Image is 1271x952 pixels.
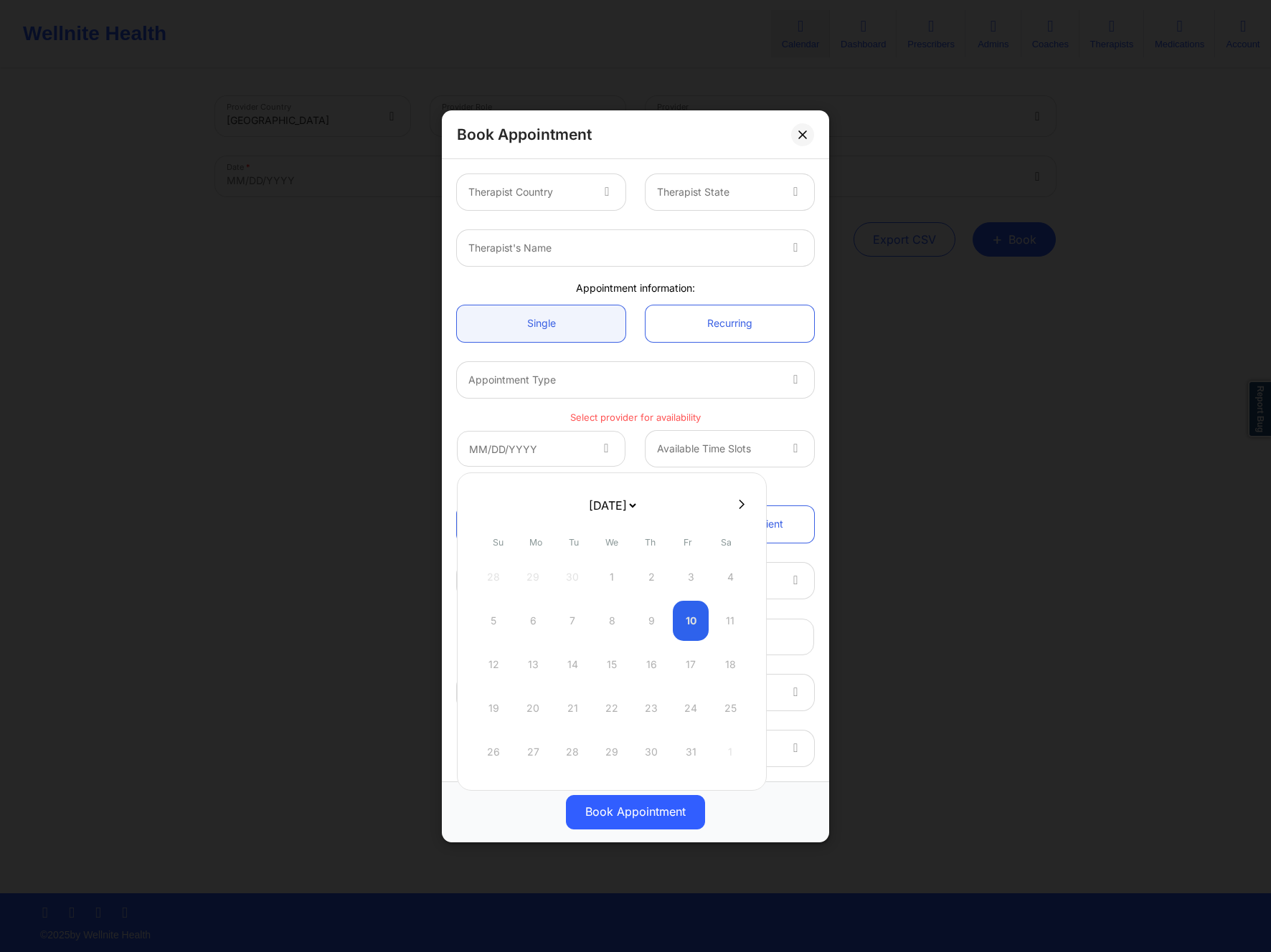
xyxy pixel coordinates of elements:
div: Patient information: [447,482,824,496]
div: Appointment information: [447,281,824,295]
abbr: Sunday [493,537,504,548]
abbr: Saturday [721,537,732,548]
a: Recurring [646,305,814,341]
button: Book Appointment [566,794,705,829]
h2: Book Appointment [457,125,592,144]
input: MM/DD/YYYY [457,431,625,467]
abbr: Tuesday [569,537,579,548]
abbr: Wednesday [605,537,618,548]
p: Select provider for availability [457,410,814,424]
abbr: Thursday [645,537,656,548]
abbr: Friday [684,537,692,548]
abbr: Monday [529,537,542,548]
a: Single [457,305,625,341]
